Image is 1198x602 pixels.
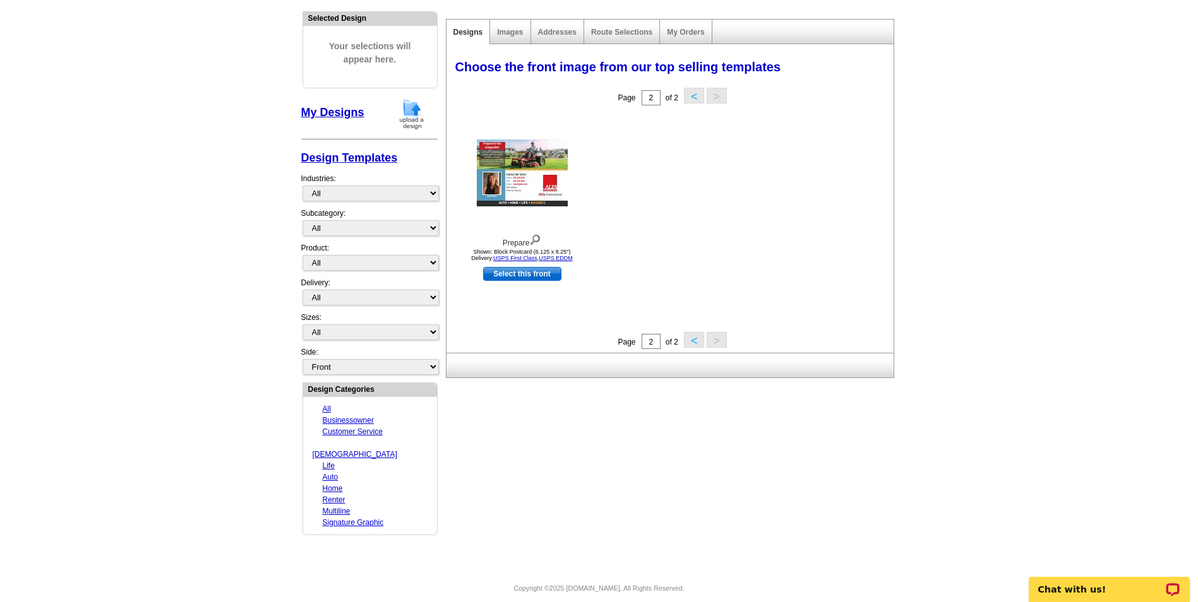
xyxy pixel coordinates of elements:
div: Selected Design [303,12,437,24]
div: Sizes: [301,312,438,346]
a: [DEMOGRAPHIC_DATA] [313,450,397,459]
img: Prepare [477,139,568,206]
button: > [707,332,727,348]
iframe: LiveChat chat widget [1021,562,1198,602]
a: Home [323,484,343,493]
a: use this design [483,267,561,281]
span: Page [618,93,635,102]
a: Design Templates [301,151,398,164]
a: Images [497,28,523,37]
div: Industries: [301,167,438,208]
div: Design Categories [303,383,437,395]
a: Multiline [323,507,350,516]
a: Customer Service [323,427,383,436]
a: Designs [453,28,483,37]
div: Prepare [453,232,592,249]
a: Route Selections [591,28,652,37]
a: Businessowner [323,416,374,425]
div: Delivery: [301,277,438,312]
a: Addresses [538,28,577,37]
span: Your selections will appear here. [313,27,428,79]
button: > [707,88,727,103]
a: My Designs [301,106,364,119]
button: < [684,88,704,103]
div: Subcategory: [301,208,438,242]
div: Product: [301,242,438,277]
a: USPS EDDM [539,255,573,261]
span: Page [618,338,635,346]
img: view design details [529,232,541,245]
button: < [684,332,704,348]
span: of 2 [666,93,678,102]
div: Side: [301,346,438,376]
a: Renter [323,495,345,504]
span: Choose the front image from our top selling templates [455,60,781,74]
a: Signature Graphic [323,518,384,527]
div: Shown: Block Postcard (6.125 x 8.25") Delivery: , [453,249,592,261]
a: Life [323,461,335,470]
a: USPS First Class [493,255,537,261]
img: upload-design [395,98,428,130]
a: My Orders [667,28,704,37]
a: All [323,404,331,413]
span: of 2 [666,338,678,346]
a: Auto [323,473,338,481]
